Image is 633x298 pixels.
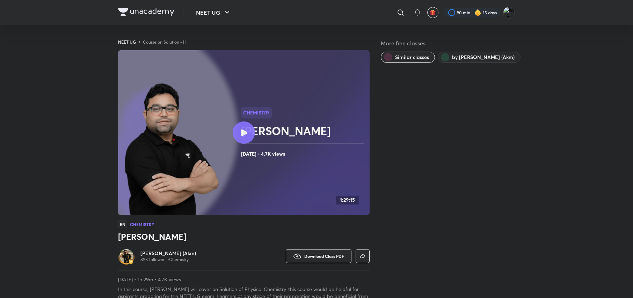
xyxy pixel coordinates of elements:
[474,9,481,16] img: streak
[130,222,154,226] h4: Chemistry
[430,9,436,16] img: avatar
[438,52,521,63] button: by Ajay Mishra (Akm)
[118,8,174,18] a: Company Logo
[304,253,344,259] span: Download Class PDF
[192,6,235,20] button: NEET UG
[129,259,133,264] img: badge
[503,7,515,18] img: tanistha Dey
[118,39,136,45] a: NEET UG
[140,250,196,257] a: [PERSON_NAME] (Akm)
[452,54,515,61] span: by Ajay Mishra (Akm)
[118,276,370,283] p: [DATE] • 1h 29m • 4.7K views
[395,54,429,61] span: Similar classes
[340,197,355,203] h4: 1:29:15
[241,124,367,138] h2: [PERSON_NAME]
[140,257,196,262] p: 89K followers • Chemistry
[143,39,186,45] a: Course on Solution - II
[118,221,127,228] span: EN
[241,149,367,158] h4: [DATE] • 4.7K views
[381,52,435,63] button: Similar classes
[118,8,174,16] img: Company Logo
[118,231,370,242] h3: [PERSON_NAME]
[118,248,135,265] a: Avatarbadge
[381,39,515,47] h5: More free classes
[427,7,438,18] button: avatar
[286,249,351,263] button: Download Class PDF
[119,249,133,263] img: Avatar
